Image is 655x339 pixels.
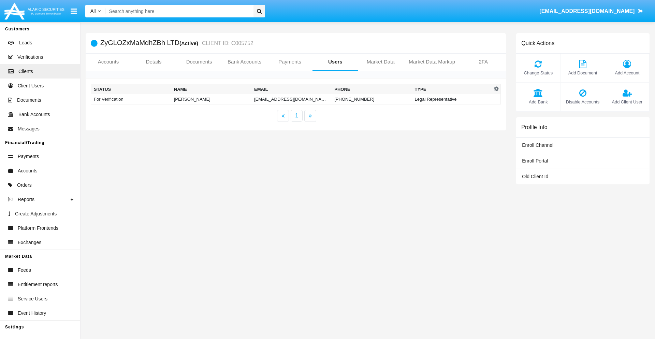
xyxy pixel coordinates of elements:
span: Add Document [564,70,601,76]
a: Documents [176,54,222,70]
span: Leads [19,39,32,46]
span: Client Users [18,82,44,89]
a: 2FA [461,54,506,70]
small: CLIENT ID: C005752 [200,41,253,46]
a: Market Data [358,54,403,70]
a: Details [131,54,176,70]
span: Verifications [17,54,43,61]
span: Add Account [609,70,646,76]
span: Enroll Portal [522,158,548,164]
span: Messages [18,125,40,132]
a: Accounts [86,54,131,70]
nav: paginator [86,110,506,122]
h5: ZyGLOZxMaMdhZBh LTD [100,39,253,47]
span: Enroll Channel [522,142,553,148]
span: Change Status [520,70,557,76]
div: (Active) [179,39,200,47]
span: Exchanges [18,239,41,246]
span: Clients [18,68,33,75]
td: Legal Representative [412,94,492,104]
span: Entitlement reports [18,281,58,288]
a: All [85,8,106,15]
span: All [90,8,96,14]
td: [EMAIL_ADDRESS][DOMAIN_NAME] [251,94,332,104]
a: Payments [267,54,312,70]
span: Disable Accounts [564,99,601,105]
span: Feeds [18,267,31,274]
th: Phone [332,84,412,95]
a: Bank Accounts [222,54,267,70]
a: Users [312,54,358,70]
img: Logo image [3,1,65,21]
span: Reports [18,196,34,203]
span: Add Client User [609,99,646,105]
th: Name [171,84,251,95]
span: Orders [17,182,32,189]
td: [PERSON_NAME] [171,94,251,104]
a: Market Data Markup [403,54,461,70]
span: Add Bank [520,99,557,105]
span: Service Users [18,295,47,302]
span: Event History [18,310,46,317]
span: Create Adjustments [15,210,57,217]
th: Status [91,84,171,95]
span: Payments [18,153,39,160]
input: Search [106,5,251,17]
h6: Quick Actions [521,40,554,46]
a: [EMAIL_ADDRESS][DOMAIN_NAME] [536,2,646,21]
h6: Profile Info [521,124,547,130]
span: Accounts [18,167,38,174]
span: Platform Frontends [18,225,58,232]
th: Email [251,84,332,95]
span: Old Client Id [522,174,548,179]
span: Bank Accounts [18,111,50,118]
span: Documents [17,97,41,104]
td: [PHONE_NUMBER] [332,94,412,104]
th: Type [412,84,492,95]
td: For Verification [91,94,171,104]
span: [EMAIL_ADDRESS][DOMAIN_NAME] [539,8,635,14]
